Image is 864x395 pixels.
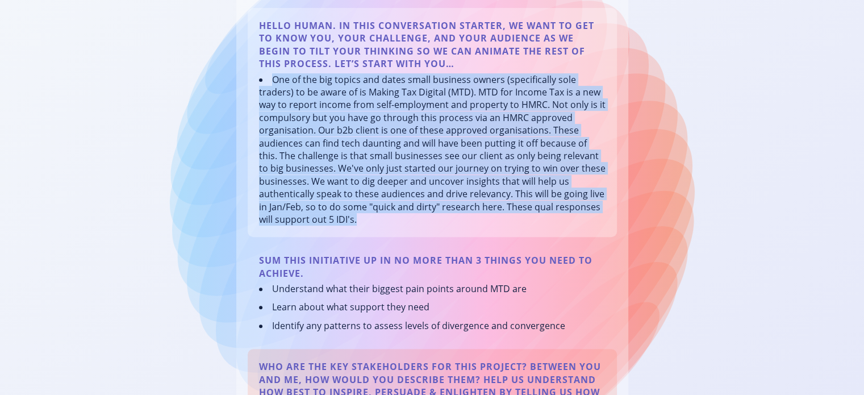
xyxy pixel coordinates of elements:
li: Understand what their biggest pain points around MTD are [259,282,565,295]
li: Identify any patterns to assess levels of divergence and convergence [259,319,565,332]
p: Sum this initiative up in no more than 3 things you need to achieve. [259,254,606,280]
li: One of the big topics and dates small business owners (specifically sole traders) to be aware of ... [259,73,606,226]
li: Learn about what support they need [259,301,565,313]
p: Hello Human. In this conversation starter, we want to get to know you, your challenge, and your a... [259,19,606,70]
